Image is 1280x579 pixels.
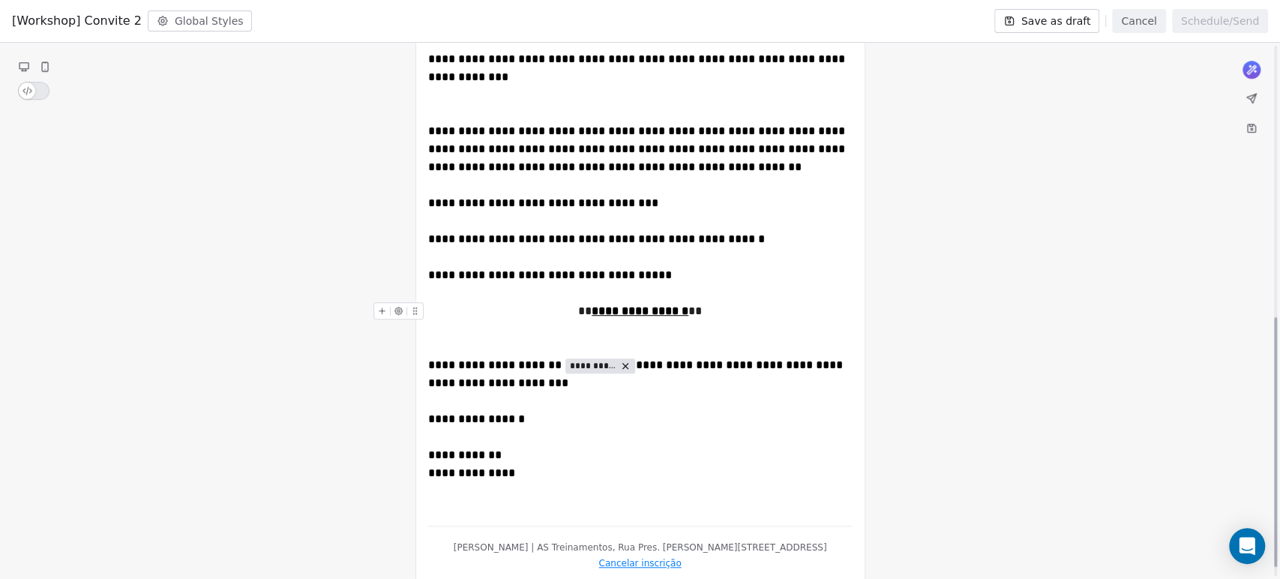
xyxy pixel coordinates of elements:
[1172,9,1268,33] button: Schedule/Send
[1229,528,1265,564] div: Open Intercom Messenger
[148,10,253,31] button: Global Styles
[1112,9,1165,33] button: Cancel
[994,9,1100,33] button: Save as draft
[12,12,142,30] span: [Workshop] Convite 2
